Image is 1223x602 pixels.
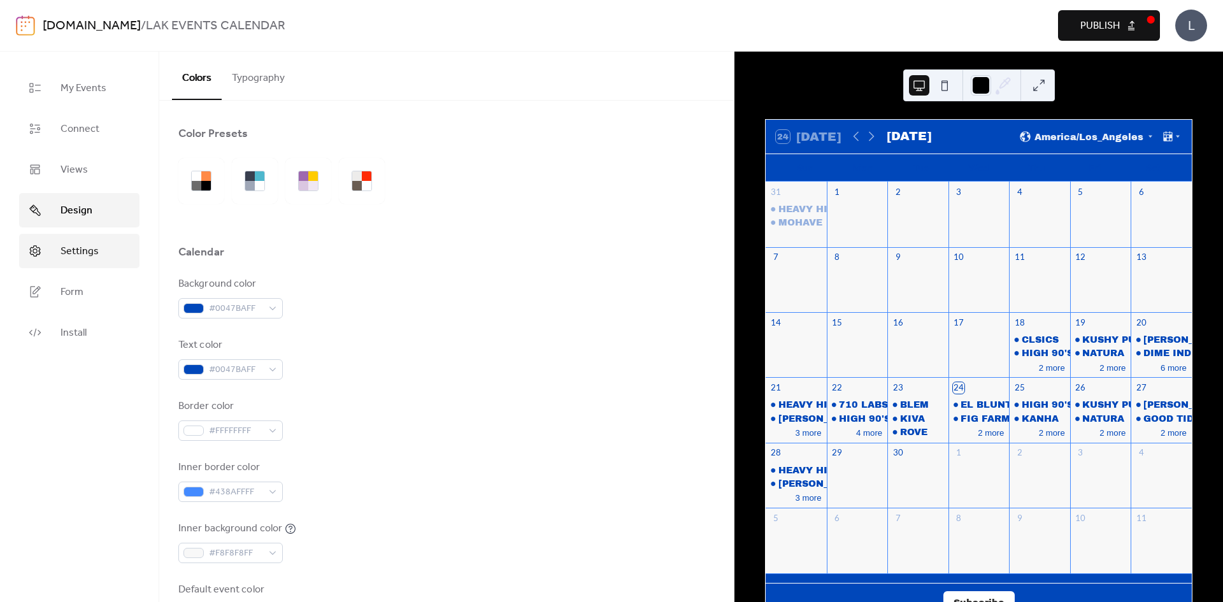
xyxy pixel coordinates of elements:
[178,276,280,292] div: Background color
[1034,426,1070,438] button: 2 more
[1058,10,1160,41] button: Publish
[973,426,1009,438] button: 2 more
[1022,412,1059,425] div: KANHA
[1013,186,1025,197] div: 4
[766,464,827,477] div: HEAVY HITTERS
[953,186,964,197] div: 3
[948,412,1010,425] div: FIG FARMS
[19,275,139,309] a: Form
[1070,412,1131,425] div: NATURA
[1070,347,1131,359] div: NATURA
[178,126,248,141] div: Color Presets
[961,398,1019,411] div: EL BLUNTO
[1124,154,1182,182] div: Sat
[892,382,903,394] div: 23
[887,426,948,438] div: ROVE
[1082,398,1158,411] div: KUSHY PUNCH
[831,512,843,524] div: 6
[1131,347,1192,359] div: DIME INDUSTRIES
[953,447,964,459] div: 1
[178,245,224,260] div: Calendar
[1075,252,1086,263] div: 12
[776,154,834,182] div: Sun
[1066,154,1124,182] div: Fri
[1075,317,1086,328] div: 19
[1075,382,1086,394] div: 26
[766,203,827,215] div: HEAVY HITTERS
[1008,154,1066,182] div: Thu
[953,317,964,328] div: 17
[831,447,843,459] div: 29
[953,252,964,263] div: 10
[141,14,146,38] b: /
[770,186,782,197] div: 31
[831,317,843,328] div: 15
[766,216,827,229] div: MOHAVE
[1155,361,1192,373] button: 6 more
[1136,252,1147,263] div: 13
[1094,426,1131,438] button: 2 more
[16,15,35,36] img: logo
[19,315,139,350] a: Install
[61,122,99,137] span: Connect
[831,382,843,394] div: 22
[178,460,280,475] div: Inner border color
[222,52,295,99] button: Typography
[178,582,280,598] div: Default event color
[19,71,139,105] a: My Events
[1013,512,1025,524] div: 9
[178,521,282,536] div: Inner background color
[1022,347,1073,359] div: HIGH 90'S
[43,14,141,38] a: [DOMAIN_NAME]
[1136,447,1147,459] div: 4
[953,382,964,394] div: 24
[172,52,222,100] button: Colors
[61,326,87,341] span: Install
[1131,398,1192,411] div: CLAYBOURNE
[778,477,862,490] div: [PERSON_NAME]
[19,152,139,187] a: Views
[1082,347,1124,359] div: NATURA
[19,111,139,146] a: Connect
[834,154,892,182] div: Mon
[61,203,92,219] span: Design
[1009,333,1070,346] div: CLSICS
[827,412,888,425] div: HIGH 90'S
[1013,252,1025,263] div: 11
[1013,447,1025,459] div: 2
[146,14,285,38] b: LAK EVENTS CALENDAR
[1070,398,1131,411] div: KUSHY PUNCH
[1009,398,1070,411] div: HIGH 90'S
[778,203,860,215] div: HEAVY HITTERS
[1022,333,1059,346] div: CLSICS
[770,252,782,263] div: 7
[1136,317,1147,328] div: 20
[1075,512,1086,524] div: 10
[178,399,280,414] div: Border color
[953,512,964,524] div: 8
[892,154,950,182] div: Tue
[178,338,280,353] div: Text color
[766,398,827,411] div: HEAVY HITTERS
[839,398,888,411] div: 710 LABS
[1022,398,1073,411] div: HIGH 90'S
[831,186,843,197] div: 1
[1080,18,1120,34] span: Publish
[1013,317,1025,328] div: 18
[1143,412,1200,425] div: GOOD TIDE
[209,546,262,561] span: #F8F8F8FF
[892,252,903,263] div: 9
[209,301,262,317] span: #0047BAFF
[961,412,1017,425] div: FIG FARMS
[1175,10,1207,41] div: L
[209,362,262,378] span: #0047BAFF
[770,447,782,459] div: 28
[1136,512,1147,524] div: 11
[1075,186,1086,197] div: 5
[61,244,99,259] span: Settings
[770,317,782,328] div: 14
[887,127,931,146] div: [DATE]
[948,398,1010,411] div: EL BLUNTO
[851,426,887,438] button: 4 more
[900,426,927,438] div: ROVE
